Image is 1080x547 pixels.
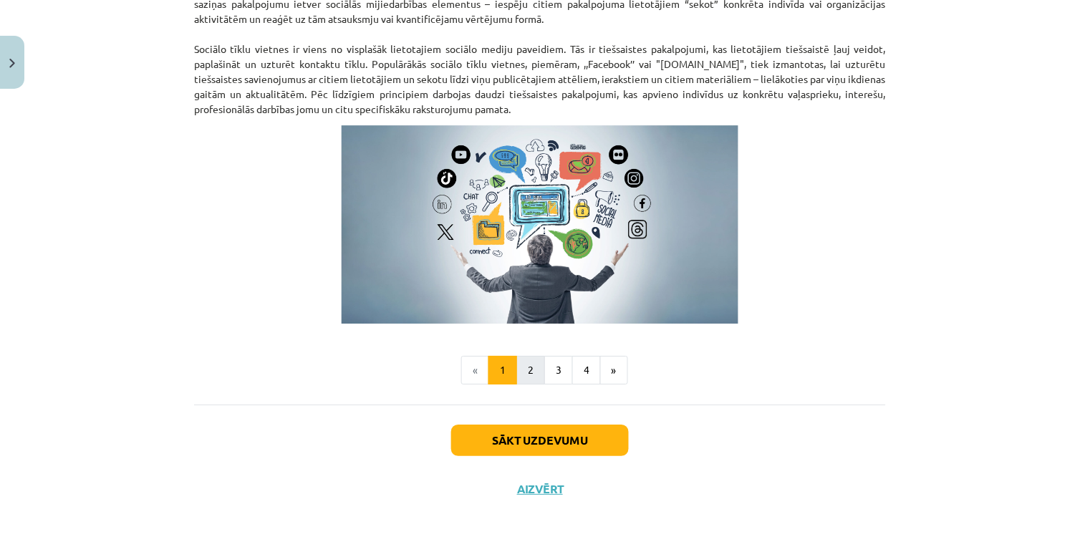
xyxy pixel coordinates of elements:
button: » [600,356,628,384]
button: 1 [488,356,517,384]
nav: Page navigation example [194,356,886,384]
button: Aizvērt [513,482,567,496]
button: Sākt uzdevumu [451,425,629,456]
button: 3 [544,356,573,384]
button: 2 [516,356,545,384]
button: 4 [572,356,601,384]
img: icon-close-lesson-0947bae3869378f0d4975bcd49f059093ad1ed9edebbc8119c70593378902aed.svg [9,59,15,68]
